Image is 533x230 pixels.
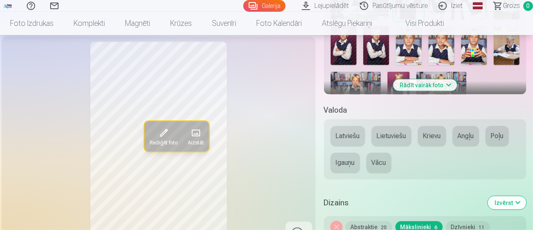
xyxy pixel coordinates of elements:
[183,121,209,152] button: Aizstāt
[331,126,365,146] button: Latviešu
[486,126,509,146] button: Poļu
[488,196,526,210] button: Izvērst
[246,12,312,35] a: Foto kalendāri
[523,1,533,11] span: 0
[64,12,115,35] a: Komplekti
[202,12,246,35] a: Suvenīri
[188,140,204,147] span: Aizstāt
[418,126,446,146] button: Krievu
[3,3,13,8] img: /fa1
[150,140,178,147] span: Rediģēt foto
[372,126,411,146] button: Lietuviešu
[503,1,520,11] span: Grozs
[367,153,391,173] button: Vācu
[324,104,526,116] h5: Valoda
[324,197,481,209] h5: Dizains
[115,12,160,35] a: Magnēti
[382,12,454,35] a: Visi produkti
[331,153,360,173] button: Igauņu
[145,121,183,152] button: Rediģēt foto
[453,126,479,146] button: Angļu
[160,12,202,35] a: Krūzes
[312,12,382,35] a: Atslēgu piekariņi
[393,79,457,91] button: Rādīt vairāk foto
